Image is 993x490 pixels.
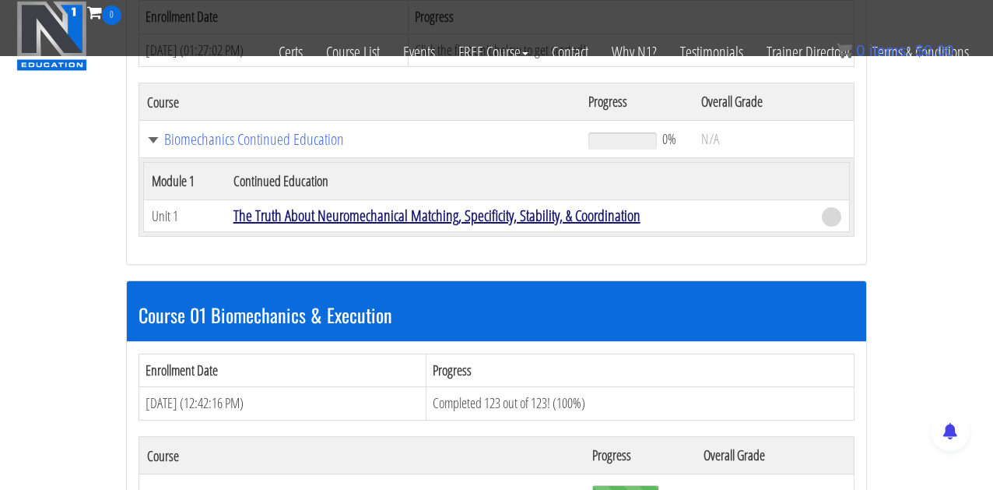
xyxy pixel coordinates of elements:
a: Biomechanics Continued Education [147,132,573,147]
a: Terms & Conditions [861,25,981,79]
img: icon11.png [837,43,852,58]
th: Progress [581,83,693,121]
bdi: 0.00 [915,42,954,59]
td: Completed 123 out of 123! (100%) [426,387,854,421]
a: Testimonials [668,25,755,79]
span: $ [915,42,924,59]
td: Unit 1 [144,200,226,232]
a: FREE Course [447,25,540,79]
a: Trainer Directory [755,25,861,79]
th: Continued Education [226,163,814,200]
td: [DATE] (12:42:16 PM) [139,387,426,421]
td: N/A [693,121,854,158]
th: Overall Grade [693,83,854,121]
th: Course [139,437,584,474]
th: Progress [426,354,854,387]
a: Events [391,25,447,79]
a: 0 items: $0.00 [837,42,954,59]
th: Overall Grade [696,437,854,474]
span: items: [869,42,911,59]
th: Module 1 [144,163,226,200]
a: The Truth About Neuromechanical Matching, Specificity, Stability, & Coordination [233,205,640,226]
th: Enrollment Date [139,354,426,387]
th: Course [139,83,581,121]
th: Progress [584,437,696,474]
h3: Course 01 Biomechanics & Execution [139,305,854,325]
a: 0 [87,2,121,23]
a: Contact [540,25,600,79]
span: 0% [662,130,676,147]
span: 0 [856,42,865,59]
span: 0 [102,5,121,25]
img: n1-education [16,1,87,71]
a: Certs [267,25,314,79]
a: Why N1? [600,25,668,79]
a: Course List [314,25,391,79]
